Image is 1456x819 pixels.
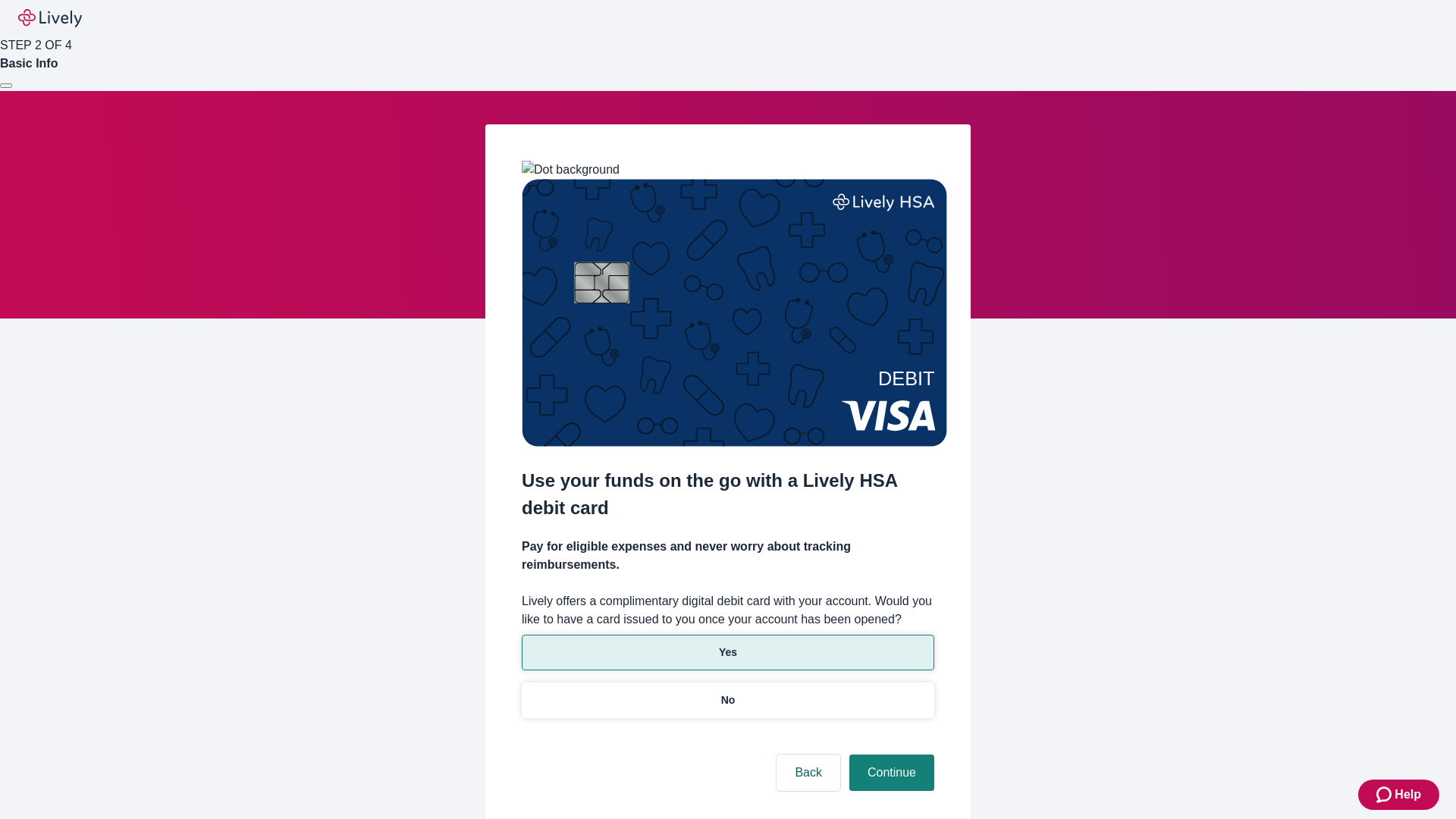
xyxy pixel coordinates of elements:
[777,755,840,791] button: Back
[522,682,934,718] button: No
[719,645,737,661] p: Yes
[1395,786,1421,804] span: Help
[1376,786,1395,804] svg: Zendesk support icon
[1358,780,1439,810] button: Zendesk support iconHelp
[522,592,934,629] label: Lively offers a complimentary digital debit card with your account. Would you like to have a card...
[849,755,934,791] button: Continue
[522,635,934,670] button: Yes
[721,692,736,708] p: No
[522,467,934,522] h2: Use your funds on the go with a Lively HSA debit card
[18,9,82,27] img: Lively
[522,538,934,574] h4: Pay for eligible expenses and never worry about tracking reimbursements.
[522,179,947,447] img: Debit card
[522,161,620,179] img: Dot background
